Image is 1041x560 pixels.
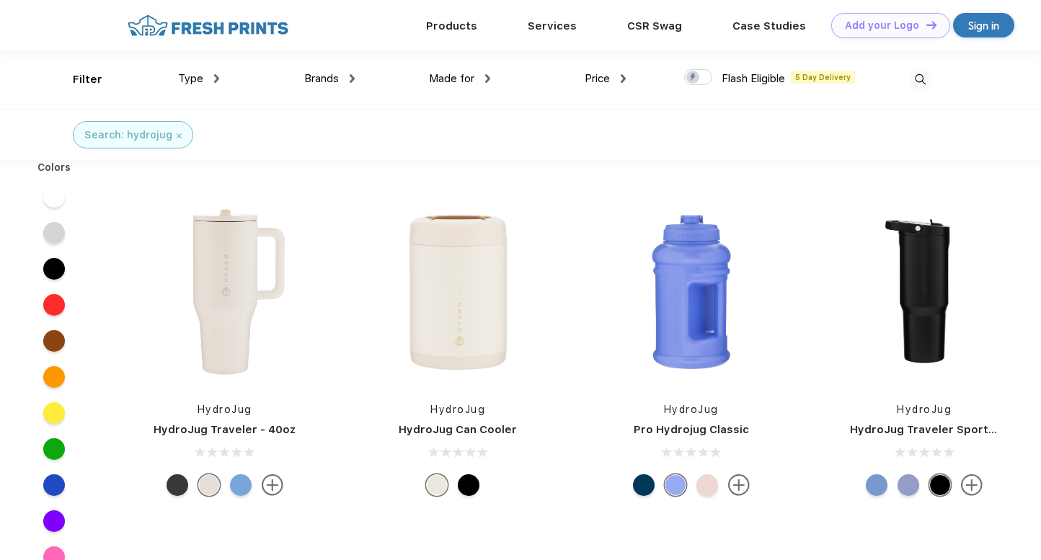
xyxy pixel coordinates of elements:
[84,128,172,143] div: Search: hydrojug
[214,74,219,83] img: dropdown.png
[362,196,554,388] img: func=resize&h=266
[634,423,749,436] a: Pro Hydrojug Classic
[426,474,448,496] div: Cream
[198,404,252,415] a: HydroJug
[961,474,983,496] img: more.svg
[722,72,785,85] span: Flash Eligible
[230,474,252,496] div: Riptide
[585,72,610,85] span: Price
[828,196,1020,388] img: func=resize&h=266
[845,19,919,32] div: Add your Logo
[485,74,490,83] img: dropdown.png
[167,474,188,496] div: Black
[926,21,936,29] img: DT
[633,474,655,496] div: Navy
[621,74,626,83] img: dropdown.png
[898,474,919,496] div: Peri
[458,474,479,496] div: Black
[430,404,485,415] a: HydroJug
[304,72,339,85] span: Brands
[178,72,203,85] span: Type
[897,404,952,415] a: HydroJug
[929,474,951,496] div: Black
[953,13,1014,37] a: Sign in
[968,17,999,34] div: Sign in
[198,474,220,496] div: Cream
[728,474,750,496] img: more.svg
[123,13,293,38] img: fo%20logo%202.webp
[866,474,887,496] div: Light Blue
[426,19,477,32] a: Products
[73,71,102,88] div: Filter
[27,160,82,175] div: Colors
[129,196,321,388] img: func=resize&h=266
[177,133,182,138] img: filter_cancel.svg
[908,68,932,92] img: desktop_search.svg
[696,474,718,496] div: Pink Sand
[399,423,517,436] a: HydroJug Can Cooler
[664,404,719,415] a: HydroJug
[850,423,1026,436] a: HydroJug Traveler Sport - 32oz
[791,71,855,84] span: 5 Day Delivery
[262,474,283,496] img: more.svg
[154,423,296,436] a: HydroJug Traveler - 40oz
[350,74,355,83] img: dropdown.png
[429,72,474,85] span: Made for
[665,474,686,496] div: Hyper Blue
[595,196,787,388] img: func=resize&h=266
